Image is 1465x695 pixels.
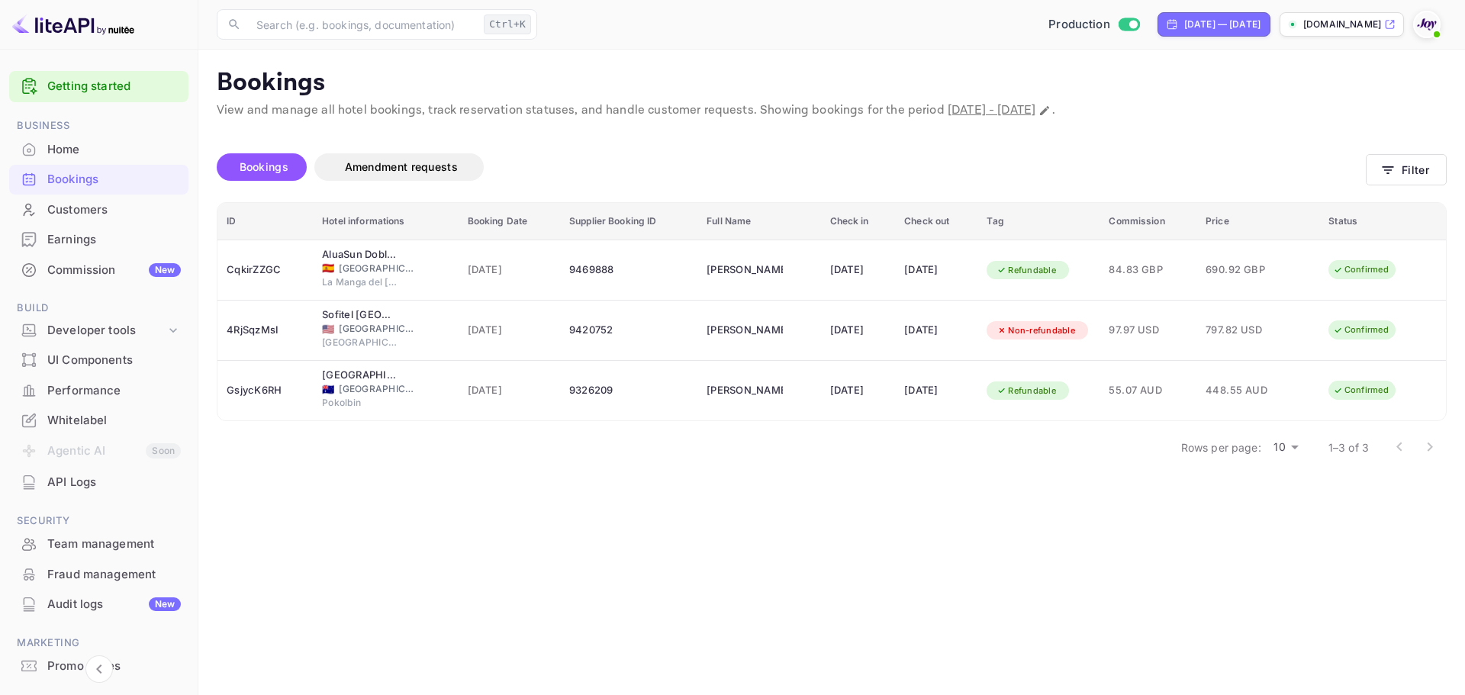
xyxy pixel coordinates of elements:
span: Business [9,117,188,134]
th: ID [217,203,313,240]
div: Team management [9,529,188,559]
span: [GEOGRAPHIC_DATA] [339,322,415,336]
p: [DOMAIN_NAME] [1303,18,1381,31]
div: Performance [47,382,181,400]
div: [DATE] [830,258,887,282]
div: Matthew Corcoran [707,318,783,343]
th: Price [1196,203,1319,240]
p: 1–3 of 3 [1328,439,1369,455]
a: Home [9,135,188,163]
div: Charlene Corcoran [707,258,783,282]
div: Sofitel Philadelphia at Rittenhouse Square [322,307,398,323]
div: Whitelabel [47,412,181,430]
button: Filter [1366,154,1447,185]
input: Search (e.g. bookings, documentation) [247,9,478,40]
div: [DATE] [830,378,887,403]
div: New [149,597,181,611]
div: CqkirZZGC [227,258,304,282]
div: API Logs [9,468,188,497]
div: AluaSun Doblemar [322,247,398,262]
div: Non-refundable [987,321,1085,340]
button: Change date range [1037,103,1052,118]
div: Commission [47,262,181,279]
span: Amendment requests [345,160,458,173]
span: La Manga del [GEOGRAPHIC_DATA] [322,275,398,289]
div: CommissionNew [9,256,188,285]
p: Bookings [217,68,1447,98]
div: Customers [47,201,181,219]
div: [DATE] [830,318,887,343]
div: Refundable [987,261,1066,280]
th: Supplier Booking ID [560,203,697,240]
span: 690.92 GBP [1206,262,1282,278]
div: Customers [9,195,188,225]
a: Team management [9,529,188,558]
a: Customers [9,195,188,224]
div: Earnings [9,225,188,255]
a: Earnings [9,225,188,253]
div: Charmaine Corcoran [707,378,783,403]
div: [DATE] [904,258,968,282]
div: Bookings [47,171,181,188]
span: [DATE] [468,382,551,399]
div: Confirmed [1323,260,1399,279]
p: Rows per page: [1181,439,1261,455]
th: Hotel informations [313,203,458,240]
span: 797.82 USD [1206,322,1282,339]
span: [DATE] [468,322,551,339]
div: Bookings [9,165,188,195]
div: Home [9,135,188,165]
div: [DATE] [904,318,968,343]
div: Getting started [9,71,188,102]
div: Developer tools [9,317,188,344]
button: Collapse navigation [85,655,113,683]
div: Fraud management [47,566,181,584]
span: [DATE] - [DATE] [948,102,1035,118]
div: account-settings tabs [217,153,1366,181]
div: Audit logs [47,596,181,613]
div: 9326209 [569,378,688,403]
div: Refundable [987,381,1066,401]
div: 10 [1267,436,1304,459]
div: Promo codes [47,658,181,675]
span: Production [1048,16,1110,34]
div: Team management [47,536,181,553]
th: Tag [977,203,1100,240]
span: 55.07 AUD [1109,382,1187,399]
span: Spain [322,263,334,273]
a: Performance [9,376,188,404]
span: Bookings [240,160,288,173]
div: [DATE] [904,378,968,403]
a: Promo codes [9,652,188,680]
div: Promo codes [9,652,188,681]
div: UI Components [47,352,181,369]
th: Booking Date [459,203,560,240]
div: Confirmed [1323,320,1399,339]
a: Audit logsNew [9,590,188,618]
span: 97.97 USD [1109,322,1187,339]
th: Status [1319,203,1446,240]
p: View and manage all hotel bookings, track reservation statuses, and handle customer requests. Sho... [217,101,1447,120]
div: GsjycK6RH [227,378,304,403]
div: UI Components [9,346,188,375]
a: Fraud management [9,560,188,588]
div: 9469888 [569,258,688,282]
div: 4RjSqzMsI [227,318,304,343]
th: Commission [1100,203,1196,240]
div: Ctrl+K [484,14,531,34]
div: Audit logsNew [9,590,188,619]
div: [DATE] — [DATE] [1184,18,1261,31]
table: booking table [217,203,1446,421]
a: UI Components [9,346,188,374]
span: Security [9,513,188,529]
div: Whitelabel [9,406,188,436]
a: Whitelabel [9,406,188,434]
a: Bookings [9,165,188,193]
span: Pokolbin [322,396,398,410]
span: [GEOGRAPHIC_DATA] [339,262,415,275]
div: Switch to Sandbox mode [1042,16,1145,34]
span: Marketing [9,635,188,652]
div: Performance [9,376,188,406]
span: [DATE] [468,262,551,278]
span: Australia [322,385,334,394]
